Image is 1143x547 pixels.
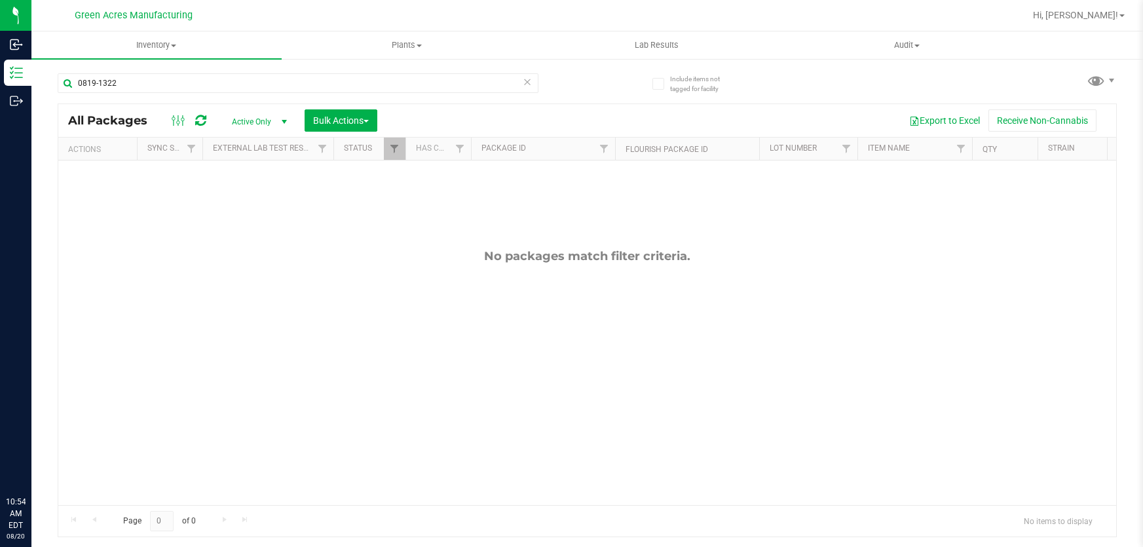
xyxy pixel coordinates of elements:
[1013,511,1103,531] span: No items to display
[950,138,972,160] a: Filter
[1033,10,1118,20] span: Hi, [PERSON_NAME]!
[147,143,198,153] a: Sync Status
[626,145,708,154] a: Flourish Package ID
[901,109,988,132] button: Export to Excel
[670,74,736,94] span: Include items not tagged for facility
[10,94,23,107] inline-svg: Outbound
[313,115,369,126] span: Bulk Actions
[523,73,532,90] span: Clear
[282,31,532,59] a: Plants
[983,145,997,154] a: Qty
[31,31,282,59] a: Inventory
[58,249,1116,263] div: No packages match filter criteria.
[282,39,531,51] span: Plants
[836,138,857,160] a: Filter
[1048,143,1075,153] a: Strain
[68,113,160,128] span: All Packages
[344,143,372,153] a: Status
[13,442,52,481] iframe: Resource center
[384,138,405,160] a: Filter
[6,531,26,541] p: 08/20
[617,39,696,51] span: Lab Results
[782,39,1031,51] span: Audit
[988,109,1096,132] button: Receive Non-Cannabis
[405,138,471,160] th: Has COA
[770,143,817,153] a: Lot Number
[58,73,538,93] input: Search Package ID, Item Name, SKU, Lot or Part Number...
[10,38,23,51] inline-svg: Inbound
[213,143,316,153] a: External Lab Test Result
[305,109,377,132] button: Bulk Actions
[449,138,471,160] a: Filter
[6,496,26,531] p: 10:54 AM EDT
[112,511,206,531] span: Page of 0
[68,145,132,154] div: Actions
[481,143,526,153] a: Package ID
[312,138,333,160] a: Filter
[75,10,193,21] span: Green Acres Manufacturing
[532,31,782,59] a: Lab Results
[31,39,282,51] span: Inventory
[781,31,1032,59] a: Audit
[181,138,202,160] a: Filter
[10,66,23,79] inline-svg: Inventory
[593,138,615,160] a: Filter
[868,143,910,153] a: Item Name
